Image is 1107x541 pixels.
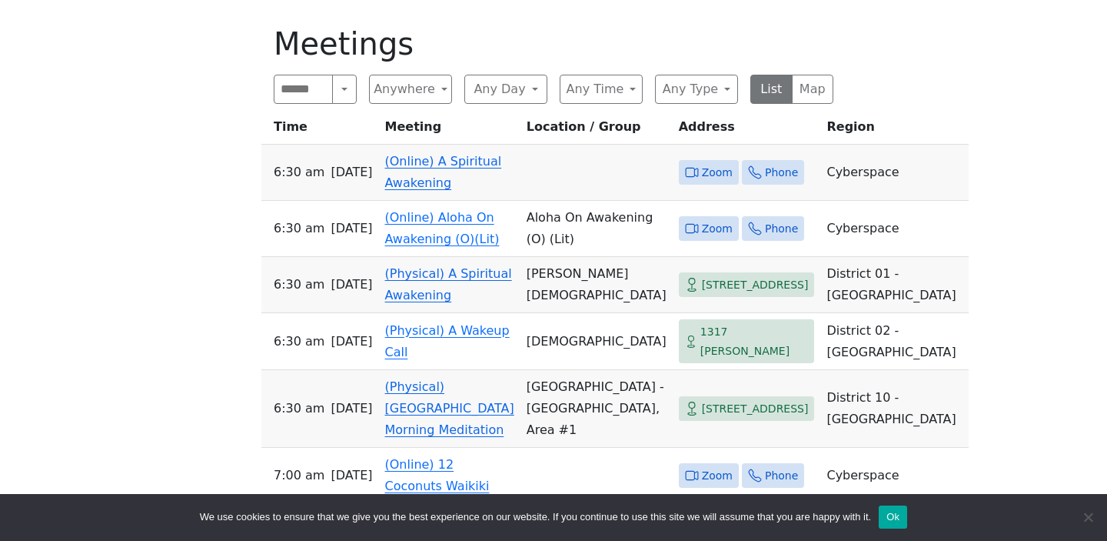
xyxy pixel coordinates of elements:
[464,75,547,104] button: Any Day
[820,370,968,448] td: District 10 - [GEOGRAPHIC_DATA]
[331,331,372,352] span: [DATE]
[702,219,733,239] span: Zoom
[385,379,514,437] a: (Physical) [GEOGRAPHIC_DATA] Morning Meditation
[385,210,500,246] a: (Online) Aloha On Awakening (O)(Lit)
[385,266,512,302] a: (Physical) A Spiritual Awakening
[274,331,324,352] span: 6:30 AM
[765,219,798,239] span: Phone
[520,201,673,257] td: Aloha On Awakening (O) (Lit)
[879,506,907,529] button: Ok
[331,218,372,239] span: [DATE]
[702,466,733,486] span: Zoom
[331,274,372,296] span: [DATE]
[820,257,968,313] td: District 01 - [GEOGRAPHIC_DATA]
[1080,509,1095,525] span: No
[274,465,324,486] span: 7:00 AM
[274,25,833,62] h1: Meetings
[520,370,673,448] td: [GEOGRAPHIC_DATA] - [GEOGRAPHIC_DATA], Area #1
[369,75,452,104] button: Anywhere
[820,145,968,201] td: Cyberspace
[274,162,324,183] span: 6:30 AM
[200,509,871,525] span: We use cookies to ensure that we give you the best experience on our website. If you continue to ...
[385,323,510,359] a: (Physical) A Wakeup Call
[520,257,673,313] td: [PERSON_NAME][DEMOGRAPHIC_DATA]
[702,163,733,182] span: Zoom
[331,465,372,486] span: [DATE]
[792,75,834,104] button: Map
[820,448,968,504] td: Cyberspace
[385,457,490,493] a: (Online) 12 Coconuts Waikiki
[332,75,357,104] button: Search
[274,218,324,239] span: 6:30 AM
[765,163,798,182] span: Phone
[820,116,968,145] th: Region
[379,116,520,145] th: Meeting
[385,154,502,190] a: (Online) A Spiritual Awakening
[673,116,821,145] th: Address
[331,398,372,419] span: [DATE]
[750,75,793,104] button: List
[702,399,809,419] span: [STREET_ADDRESS]
[520,313,673,370] td: [DEMOGRAPHIC_DATA]
[274,274,324,296] span: 6:30 AM
[702,276,809,295] span: [STREET_ADDRESS]
[520,116,673,145] th: Location / Group
[765,466,798,486] span: Phone
[820,201,968,257] td: Cyberspace
[560,75,643,104] button: Any Time
[700,322,809,360] span: 1317 [PERSON_NAME]
[331,162,372,183] span: [DATE]
[274,398,324,419] span: 6:30 AM
[274,75,333,104] input: Search
[820,313,968,370] td: District 02 - [GEOGRAPHIC_DATA]
[655,75,738,104] button: Any Type
[261,116,379,145] th: Time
